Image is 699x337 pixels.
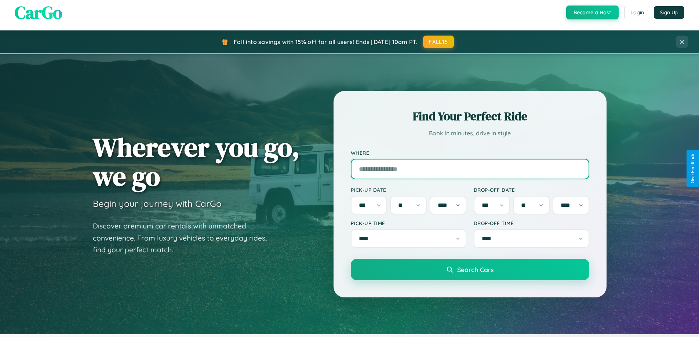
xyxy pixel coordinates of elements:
label: Drop-off Time [474,220,589,226]
button: Sign Up [654,6,684,19]
p: Discover premium car rentals with unmatched convenience. From luxury vehicles to everyday rides, ... [93,220,276,256]
div: Give Feedback [690,154,695,183]
button: FALL15 [423,36,454,48]
label: Where [351,150,589,156]
span: Fall into savings with 15% off for all users! Ends [DATE] 10am PT. [234,38,418,45]
h3: Begin your journey with CarGo [93,198,222,209]
button: Become a Host [566,6,619,19]
label: Pick-up Date [351,187,466,193]
button: Login [624,6,650,19]
button: Search Cars [351,259,589,280]
h2: Find Your Perfect Ride [351,108,589,124]
label: Drop-off Date [474,187,589,193]
label: Pick-up Time [351,220,466,226]
h1: Wherever you go, we go [93,133,300,191]
span: Search Cars [457,265,494,274]
span: CarGo [15,0,62,25]
p: Book in minutes, drive in style [351,128,589,139]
